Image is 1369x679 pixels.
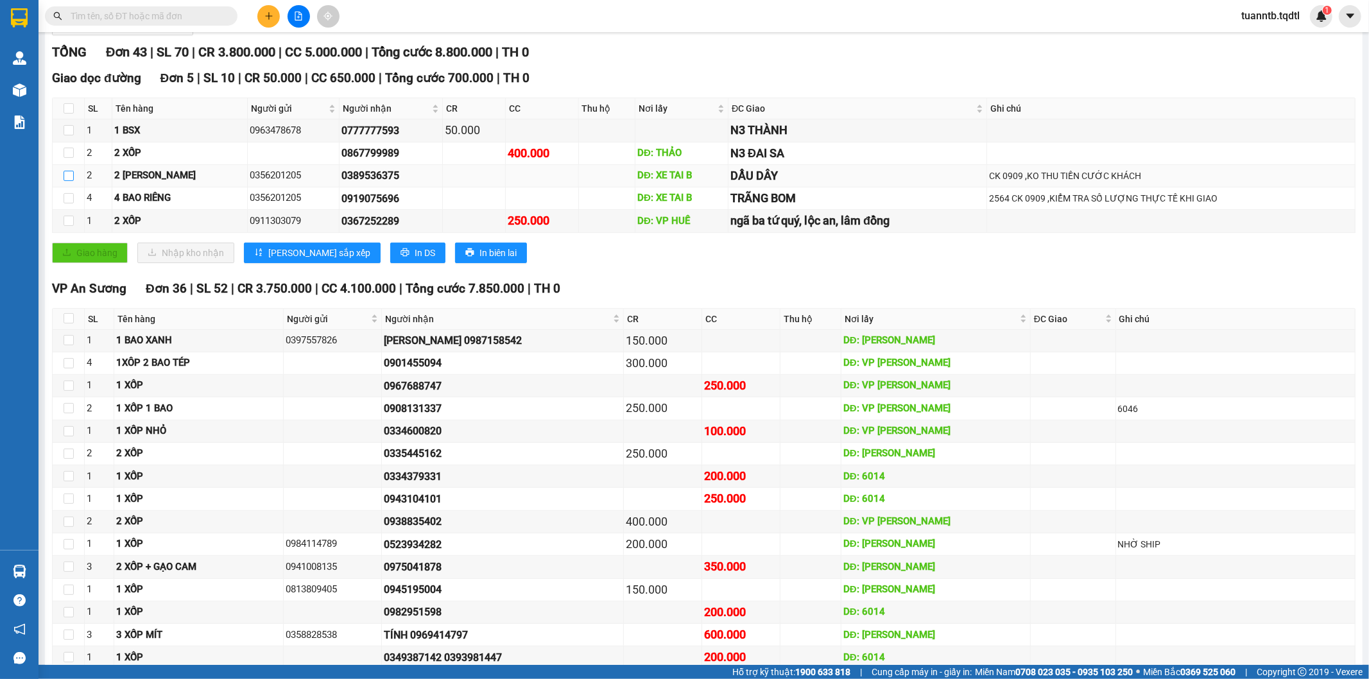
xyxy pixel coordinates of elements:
[254,248,263,258] span: sort-ascending
[237,281,312,296] span: CR 3.750.000
[311,71,375,85] span: CC 650.000
[87,378,112,393] div: 1
[116,492,281,507] div: 1 XỐP
[465,248,474,258] span: printer
[384,400,621,417] div: 0908131337
[365,44,368,60] span: |
[13,623,26,635] span: notification
[87,214,110,229] div: 1
[323,12,332,21] span: aim
[872,665,972,679] span: Cung cấp máy in - giấy in:
[1323,6,1332,15] sup: 1
[843,424,1028,439] div: DĐ: VP [PERSON_NAME]
[157,44,189,60] span: SL 70
[85,309,114,330] th: SL
[379,71,382,85] span: |
[385,71,494,85] span: Tổng cước 700.000
[106,44,147,60] span: Đơn 43
[279,44,282,60] span: |
[198,44,275,60] span: CR 3.800.000
[190,281,193,296] span: |
[843,560,1028,575] div: DĐ: [PERSON_NAME]
[87,469,112,485] div: 1
[52,243,128,263] button: uploadGiao hàng
[626,332,700,350] div: 150.000
[843,537,1028,552] div: DĐ: [PERSON_NAME]
[384,445,621,461] div: 0335445162
[13,51,26,65] img: warehouse-icon
[626,399,700,417] div: 250.000
[238,71,241,85] span: |
[704,490,778,508] div: 250.000
[114,309,284,330] th: Tên hàng
[71,9,222,23] input: Tìm tên, số ĐT hoặc mã đơn
[1034,312,1103,326] span: ĐC Giao
[843,628,1028,643] div: DĐ: [PERSON_NAME]
[732,665,850,679] span: Hỗ trợ kỹ thuật:
[704,377,778,395] div: 250.000
[443,98,506,119] th: CR
[341,145,440,161] div: 0867799989
[53,12,62,21] span: search
[231,281,234,296] span: |
[116,560,281,575] div: 2 XỐP + GẠO CAM
[1143,665,1236,679] span: Miền Bắc
[989,191,1353,205] div: 2564 CK 0909 ,KIỂM TRA SỐ LƯỢNG THỰC TẾ KHI GIAO
[87,582,112,597] div: 1
[112,98,248,119] th: Tên hàng
[294,12,303,21] span: file-add
[146,281,187,296] span: Đơn 36
[843,378,1028,393] div: DĐ: VP [PERSON_NAME]
[626,535,700,553] div: 200.000
[1339,5,1361,28] button: caret-down
[116,469,281,485] div: 1 XỐP
[87,424,112,439] div: 1
[508,212,576,230] div: 250.000
[843,514,1028,529] div: DĐ: VP [PERSON_NAME]
[495,44,499,60] span: |
[160,71,194,85] span: Đơn 5
[1015,667,1133,677] strong: 0708 023 035 - 0935 103 250
[116,537,281,552] div: 1 XỐP
[1345,10,1356,22] span: caret-down
[13,594,26,606] span: question-circle
[87,401,112,417] div: 2
[1325,6,1329,15] span: 1
[1316,10,1327,22] img: icon-new-feature
[506,98,579,119] th: CC
[116,333,281,348] div: 1 BAO XANH
[1136,669,1140,675] span: ⚪️
[52,71,141,85] span: Giao dọc đường
[843,469,1028,485] div: DĐ: 6014
[780,309,841,330] th: Thu hộ
[390,243,445,263] button: printerIn DS
[445,121,503,139] div: 50.000
[384,355,621,371] div: 0901455094
[384,581,621,597] div: 0945195004
[116,628,281,643] div: 3 XỐP MÍT
[203,71,235,85] span: SL 10
[257,5,280,28] button: plus
[317,5,340,28] button: aim
[87,537,112,552] div: 1
[52,44,87,60] span: TỔNG
[637,146,726,161] div: DĐ: THẢO
[843,401,1028,417] div: DĐ: VP [PERSON_NAME]
[87,168,110,184] div: 2
[116,424,281,439] div: 1 XỐP NHỎ
[1116,309,1356,330] th: Ghi chú
[85,98,112,119] th: SL
[1298,667,1307,676] span: copyright
[87,650,112,666] div: 1
[860,665,862,679] span: |
[286,537,379,552] div: 0984114789
[116,514,281,529] div: 2 XỐP
[287,312,368,326] span: Người gửi
[315,281,318,296] span: |
[137,243,234,263] button: downloadNhập kho nhận
[845,312,1017,326] span: Nơi lấy
[341,123,440,139] div: 0777777593
[341,213,440,229] div: 0367252289
[87,605,112,620] div: 1
[114,168,246,184] div: 2 [PERSON_NAME]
